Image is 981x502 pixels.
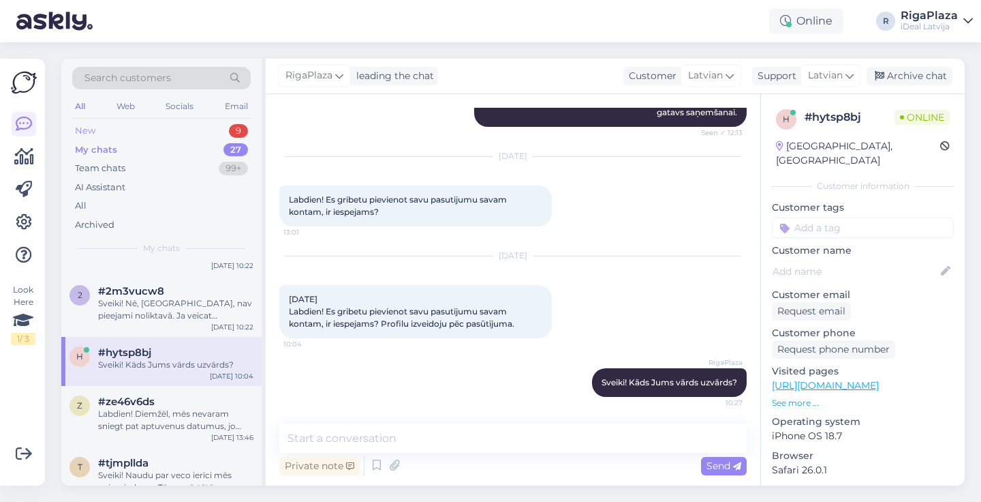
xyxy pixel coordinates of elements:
a: [URL][DOMAIN_NAME] [772,379,879,392]
div: Sveiki! Naudu par veco ierīci mēs neizsniedzam. Tās novērtētā summa tiek izmantota kā atlaide jau... [98,469,253,494]
div: Socials [163,98,196,115]
span: 2 [78,290,82,300]
p: Visited pages [772,364,954,379]
div: [DATE] 10:04 [210,371,253,381]
div: [DATE] 13:46 [211,432,253,443]
div: Team chats [75,162,125,175]
p: Customer name [772,243,954,258]
span: #tjmpllda [98,457,149,469]
span: Seen ✓ 12:13 [691,128,743,138]
span: RigaPlaza [285,68,332,83]
div: Archived [75,218,114,232]
span: #hytsp8bj [98,346,151,359]
span: RigaPlaza [691,357,743,368]
span: t [78,462,82,472]
span: Latvian [688,68,723,83]
div: Labdien! Diemžēl, mēs nevaram sniegt pat aptuvenus datumus, jo piegādes nāk nesistemātiski un pie... [98,408,253,432]
div: RigaPlaza [901,10,958,21]
span: Search customers [84,71,171,85]
span: Send [706,460,741,472]
input: Add name [773,264,938,279]
img: Askly Logo [11,70,37,95]
span: #2m3vucw8 [98,285,164,297]
div: Support [752,69,796,83]
span: z [77,400,82,411]
div: My chats [75,143,117,157]
p: iPhone OS 18.7 [772,429,954,443]
div: [DATE] 10:22 [211,261,253,271]
div: 1 / 3 [11,333,35,345]
span: #ze46v6ds [98,396,155,408]
span: 10:04 [283,339,334,349]
a: RigaPlazaiDeal Latvija [901,10,973,32]
div: 27 [223,143,248,157]
div: [DATE] [279,150,747,162]
span: [DATE] Labdien! Es gribetu pievienot savu pasutijumu savam kontam, ir iespejams? Profilu izveidoj... [289,294,514,329]
div: 9 [229,124,248,138]
span: 10:27 [691,398,743,408]
p: Safari 26.0.1 [772,463,954,477]
span: My chats [143,242,180,254]
div: 99+ [219,162,248,175]
div: Customer [623,69,676,83]
div: Sveiki! Kāds Jums vārds uzvārds? [98,359,253,371]
span: Latvian [808,68,843,83]
div: # hytsp8bj [805,109,894,125]
input: Add a tag [772,218,954,238]
p: Browser [772,449,954,463]
p: See more ... [772,397,954,409]
span: h [76,351,83,361]
div: Online [769,9,843,33]
span: 13:01 [283,227,334,237]
div: Private note [279,457,360,475]
span: h [783,114,790,124]
div: New [75,124,95,138]
div: Request phone number [772,340,895,359]
p: Operating system [772,415,954,429]
div: AI Assistant [75,181,125,194]
div: Request email [772,302,851,321]
p: Customer tags [772,201,954,215]
div: Archive chat [867,67,952,85]
div: leading the chat [351,69,434,83]
div: [DATE] 10:22 [211,322,253,332]
div: Sveiki! Nē, [GEOGRAPHIC_DATA], nav pieejami noliktavā. Ja veicat pasūtījumu, tad visticamāk piegā... [98,297,253,322]
div: Web [114,98,138,115]
div: Look Here [11,284,35,345]
div: R [876,12,895,31]
p: Customer phone [772,326,954,340]
div: iDeal Latvija [901,21,958,32]
div: All [72,98,88,115]
div: [GEOGRAPHIC_DATA], [GEOGRAPHIC_DATA] [776,139,940,168]
span: Online [894,110,950,125]
span: Sveiki! Kāds Jums vārds uzvārds? [602,377,737,387]
div: Email [222,98,251,115]
div: Customer information [772,180,954,192]
span: Labdien! Es gribetu pievienot savu pasutijumu savam kontam, ir iespejams? [289,194,509,217]
div: [DATE] [279,250,747,262]
div: All [75,199,87,213]
p: Customer email [772,288,954,302]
